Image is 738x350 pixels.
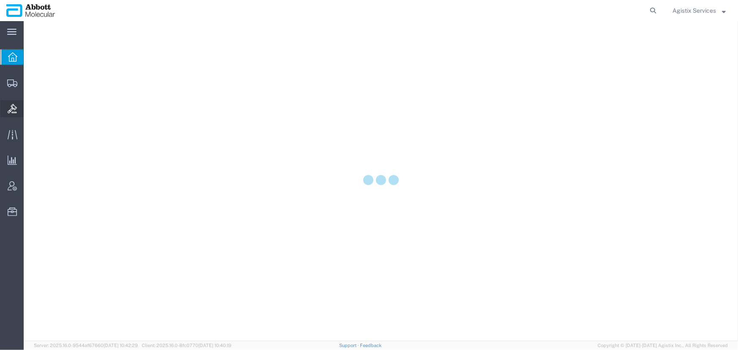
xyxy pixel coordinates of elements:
[104,343,138,348] span: [DATE] 10:42:29
[6,4,55,17] img: logo
[598,342,728,349] span: Copyright © [DATE]-[DATE] Agistix Inc., All Rights Reserved
[672,6,716,15] span: Agistix Services
[339,343,360,348] a: Support
[198,343,231,348] span: [DATE] 10:40:19
[34,343,138,348] span: Server: 2025.16.0-9544af67660
[672,5,726,16] button: Agistix Services
[142,343,231,348] span: Client: 2025.16.0-8fc0770
[360,343,382,348] a: Feedback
